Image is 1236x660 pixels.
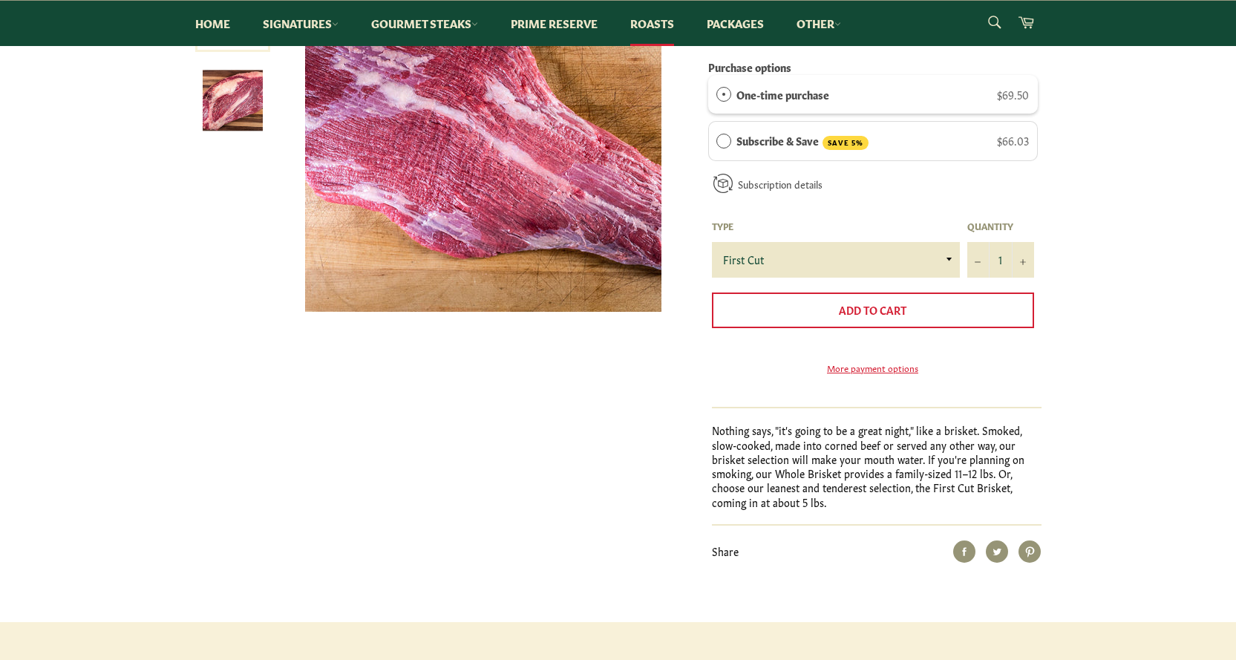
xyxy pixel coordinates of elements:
label: One-time purchase [736,86,829,102]
span: Add to Cart [839,302,906,317]
a: Gourmet Steaks [356,1,493,46]
a: More payment options [712,362,1034,374]
span: $66.03 [997,133,1029,148]
button: Increase item quantity by one [1012,242,1034,278]
a: Home [180,1,245,46]
a: Prime Reserve [496,1,612,46]
div: One-time purchase [716,86,731,102]
label: Purchase options [708,59,791,74]
a: Packages [692,1,779,46]
button: Add to Cart [712,293,1034,328]
label: Type [712,220,960,232]
button: Reduce item quantity by one [967,242,990,278]
a: Subscription details [738,177,823,191]
a: Other [782,1,856,46]
label: Quantity [967,220,1034,232]
a: Signatures [248,1,353,46]
div: Subscribe & Save [716,132,731,148]
img: Brisket [203,71,263,131]
label: Subscribe & Save [736,132,869,150]
span: SAVE 5% [823,136,869,150]
span: $69.50 [997,87,1029,102]
p: Nothing says, "it's going to be a great night," like a brisket. Smoked, slow-cooked, made into co... [712,423,1042,509]
span: Share [712,543,739,558]
a: Roasts [615,1,689,46]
